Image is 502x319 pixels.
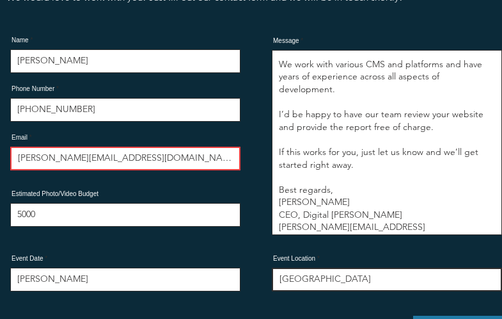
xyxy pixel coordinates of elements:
label: Email [10,135,240,141]
label: Estimated Photo/Video Budget [10,191,240,197]
label: Phone Number [10,86,240,92]
textarea: Hi, My name is [PERSON_NAME], and I’m the CEO at Digital Octane. We help ensure our clients’ webs... [272,50,502,235]
label: Event Location [272,256,502,262]
label: Event Date [10,256,240,262]
label: Message [272,38,502,44]
label: Name [10,37,240,44]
